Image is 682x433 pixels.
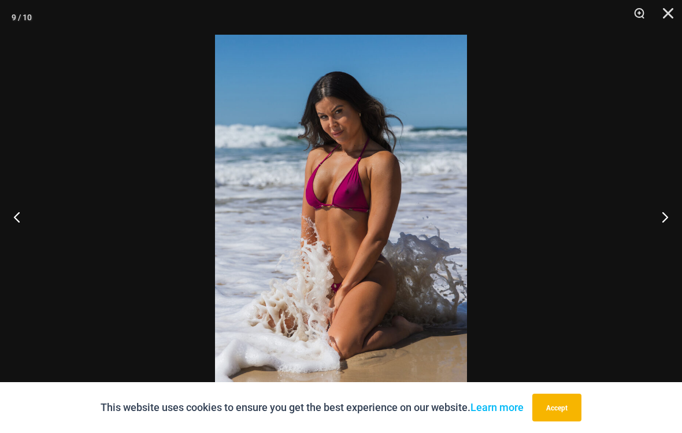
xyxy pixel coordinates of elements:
div: 9 / 10 [12,9,32,26]
button: Next [639,188,682,246]
p: This website uses cookies to ensure you get the best experience on our website. [101,399,524,416]
img: Tight Rope Pink 319 Top 4212 Micro 09 [215,35,467,413]
a: Learn more [470,401,524,413]
button: Accept [532,394,581,421]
